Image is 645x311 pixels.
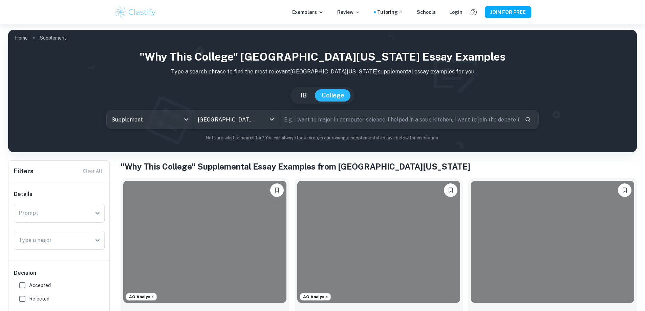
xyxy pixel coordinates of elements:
[15,33,28,43] a: Home
[279,110,519,129] input: E.g. I want to major in computer science, I helped in a soup kitchen, I want to join the debate t...
[300,294,330,300] span: AO Analysis
[14,166,34,176] h6: Filters
[444,183,457,197] button: Please log in to bookmark exemplars
[449,8,463,16] a: Login
[14,269,105,277] h6: Decision
[468,6,479,18] button: Help and Feedback
[485,6,531,18] button: JOIN FOR FREE
[121,160,637,173] h1: "Why This College" Supplemental Essay Examples from [GEOGRAPHIC_DATA][US_STATE]
[315,89,351,102] button: College
[270,183,284,197] button: Please log in to bookmark exemplars
[294,89,314,102] button: IB
[8,30,637,152] img: profile cover
[93,208,102,218] button: Open
[29,282,51,289] span: Accepted
[126,294,156,300] span: AO Analysis
[377,8,403,16] a: Tutoring
[267,115,277,124] button: Open
[14,190,105,198] h6: Details
[618,183,631,197] button: Please log in to bookmark exemplars
[14,68,631,76] p: Type a search phrase to find the most relevant [GEOGRAPHIC_DATA][US_STATE] supplemental essay exa...
[522,114,534,125] button: Search
[40,34,66,42] p: Supplement
[292,8,324,16] p: Exemplars
[107,110,193,129] div: Supplement
[337,8,360,16] p: Review
[114,5,157,19] img: Clastify logo
[29,295,49,303] span: Rejected
[93,236,102,245] button: Open
[14,49,631,65] h1: "Why This College" [GEOGRAPHIC_DATA][US_STATE] Essay Examples
[417,8,436,16] a: Schools
[14,135,631,141] p: Not sure what to search for? You can always look through our example supplemental essays below fo...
